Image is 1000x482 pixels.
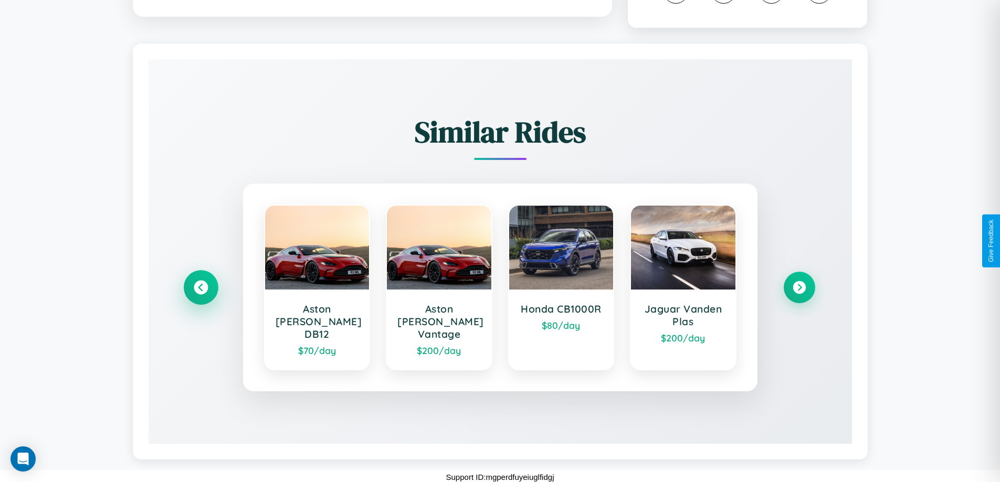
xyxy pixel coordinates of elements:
a: Aston [PERSON_NAME] DB12$70/day [264,205,371,370]
h3: Aston [PERSON_NAME] DB12 [276,303,359,340]
div: $ 200 /day [397,345,481,356]
div: Open Intercom Messenger [10,446,36,472]
h3: Aston [PERSON_NAME] Vantage [397,303,481,340]
div: $ 200 /day [641,332,725,344]
div: $ 80 /day [520,319,603,331]
h2: Similar Rides [185,112,815,152]
h3: Honda CB1000R [520,303,603,315]
div: $ 70 /day [276,345,359,356]
h3: Jaguar Vanden Plas [641,303,725,328]
div: Give Feedback [987,220,995,262]
a: Jaguar Vanden Plas$200/day [630,205,736,370]
a: Honda CB1000R$80/day [508,205,615,370]
a: Aston [PERSON_NAME] Vantage$200/day [386,205,492,370]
